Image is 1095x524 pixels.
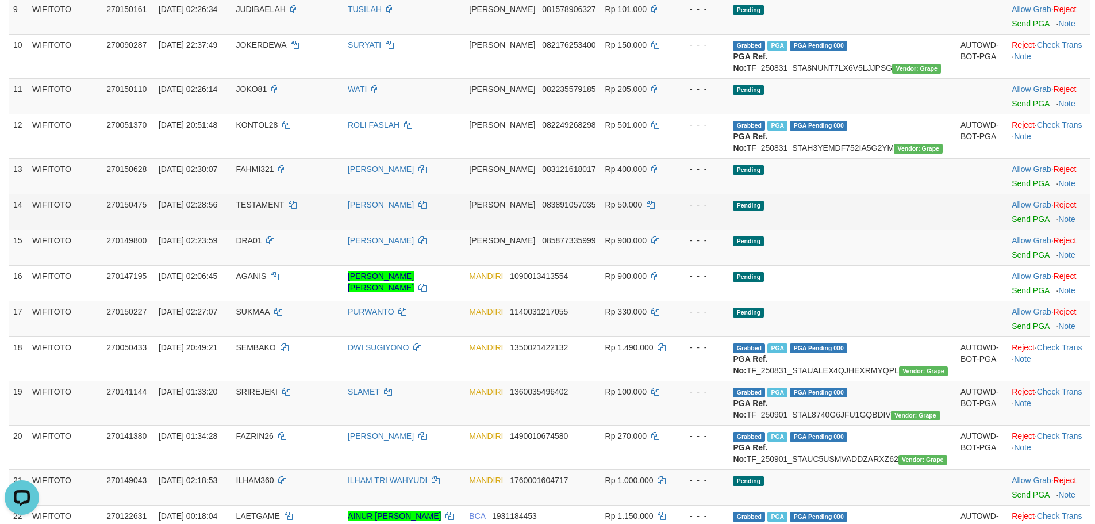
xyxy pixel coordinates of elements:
[1058,490,1075,499] a: Note
[510,387,568,396] span: Copy 1360035496402 to clipboard
[1012,200,1053,209] span: ·
[605,120,647,129] span: Rp 501.000
[892,64,941,74] span: Vendor URL: https://settle31.1velocity.biz
[678,119,724,131] div: - - -
[28,194,102,230] td: WIFITOTO
[469,85,535,94] span: [PERSON_NAME]
[1014,52,1031,61] a: Note
[728,34,956,78] td: TF_250831_STA8NUNT7LX6V5LJJPSG
[1012,236,1053,245] span: ·
[605,5,647,14] span: Rp 101.000
[492,511,537,521] span: Copy 1931184453 to clipboard
[106,165,147,174] span: 270150628
[469,40,535,49] span: [PERSON_NAME]
[1058,250,1075,259] a: Note
[1037,120,1082,129] a: Check Trans
[510,343,568,352] span: Copy 1350021422132 to clipboard
[678,3,724,15] div: - - -
[1012,476,1053,485] span: ·
[542,236,595,245] span: Copy 085877335999 to clipboard
[159,476,217,485] span: [DATE] 02:18:53
[1054,200,1077,209] a: Reject
[510,431,568,441] span: Copy 1490010674580 to clipboard
[28,158,102,194] td: WIFITOTO
[605,307,647,316] span: Rp 330.000
[733,52,767,72] b: PGA Ref. No:
[728,336,956,381] td: TF_250831_STAUALEX4QJHEXRMYQPL
[1007,469,1090,505] td: ·
[159,200,217,209] span: [DATE] 02:28:56
[1012,476,1051,485] a: Allow Grab
[106,5,147,14] span: 270150161
[28,381,102,425] td: WIFITOTO
[1012,85,1051,94] a: Allow Grab
[1007,34,1090,78] td: · ·
[1012,387,1035,396] a: Reject
[1054,165,1077,174] a: Reject
[510,476,568,485] span: Copy 1760001604717 to clipboard
[605,40,647,49] span: Rp 150.000
[469,165,535,174] span: [PERSON_NAME]
[605,165,647,174] span: Rp 400.000
[469,476,503,485] span: MANDIRI
[469,511,485,521] span: BCA
[1012,5,1053,14] span: ·
[348,476,427,485] a: ILHAM TRI WAHYUDI
[1012,200,1051,209] a: Allow Grab
[1007,114,1090,158] td: · ·
[956,336,1007,381] td: AUTOWD-BOT-PGA
[159,511,217,521] span: [DATE] 00:18:04
[9,336,28,381] td: 18
[542,200,595,209] span: Copy 083891057035 to clipboard
[1012,165,1051,174] a: Allow Grab
[767,121,787,131] span: Marked by bhscandra
[767,388,787,397] span: Marked by bhsaldo
[106,431,147,441] span: 270141380
[767,512,787,522] span: Marked by bhsaldo
[733,236,764,246] span: Pending
[1007,230,1090,265] td: ·
[790,388,847,397] span: PGA Pending
[236,120,278,129] span: KONTOL28
[236,40,286,49] span: JOKERDEWA
[236,271,267,281] span: AGANIS
[678,430,724,442] div: - - -
[469,5,535,14] span: [PERSON_NAME]
[1012,490,1049,499] a: Send PGA
[469,200,535,209] span: [PERSON_NAME]
[1058,19,1075,28] a: Note
[159,85,217,94] span: [DATE] 02:26:14
[542,85,595,94] span: Copy 082235579185 to clipboard
[236,85,267,94] span: JOKO81
[1058,286,1075,295] a: Note
[9,230,28,265] td: 15
[1012,307,1051,316] a: Allow Grab
[767,432,787,442] span: Marked by bhsaldo
[1012,286,1049,295] a: Send PGA
[1007,301,1090,336] td: ·
[348,40,381,49] a: SURYATI
[1007,381,1090,425] td: · ·
[733,388,765,397] span: Grabbed
[678,39,724,51] div: - - -
[542,120,595,129] span: Copy 082249268298 to clipboard
[790,432,847,442] span: PGA Pending
[1058,99,1075,108] a: Note
[605,511,654,521] span: Rp 1.150.000
[28,78,102,114] td: WIFITOTO
[1054,307,1077,316] a: Reject
[542,5,595,14] span: Copy 081578906327 to clipboard
[236,431,274,441] span: FAZRIN26
[236,343,276,352] span: SEMBAKO
[1037,511,1082,521] a: Check Trans
[348,387,380,396] a: SLAMET
[159,120,217,129] span: [DATE] 20:51:48
[1007,158,1090,194] td: ·
[733,399,767,419] b: PGA Ref. No:
[236,511,280,521] span: LAETGAME
[159,5,217,14] span: [DATE] 02:26:34
[28,265,102,301] td: WIFITOTO
[236,200,285,209] span: TESTAMENT
[159,271,217,281] span: [DATE] 02:06:45
[236,5,286,14] span: JUDIBAELAH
